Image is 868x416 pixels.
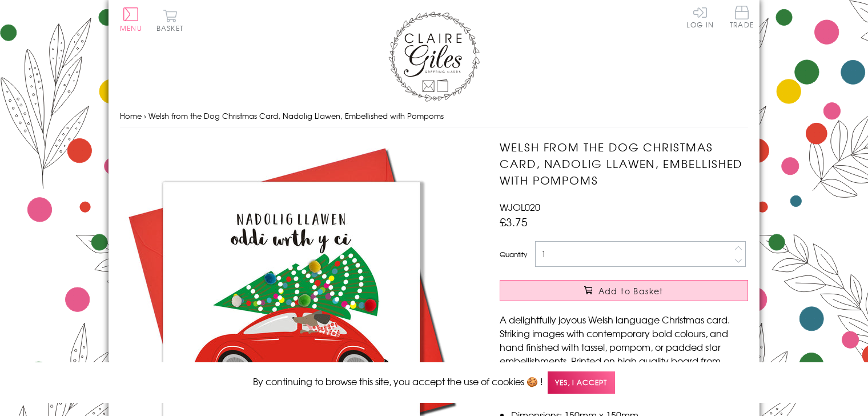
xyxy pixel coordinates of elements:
a: Trade [730,6,754,30]
label: Quantity [500,249,527,259]
span: Add to Basket [598,285,664,297]
button: Add to Basket [500,280,748,301]
span: £3.75 [500,214,528,230]
span: Menu [120,23,142,33]
nav: breadcrumbs [120,105,748,128]
p: A delightfully joyous Welsh language Christmas card. Striking images with contemporary bold colou... [500,313,748,395]
img: Claire Giles Greetings Cards [388,11,480,102]
button: Menu [120,7,142,31]
button: Basket [154,9,186,31]
h1: Welsh from the Dog Christmas Card, Nadolig Llawen, Embellished with Pompoms [500,139,748,188]
span: Trade [730,6,754,28]
span: › [144,110,146,121]
a: Home [120,110,142,121]
span: WJOL020 [500,200,540,214]
a: Log In [686,6,714,28]
span: Welsh from the Dog Christmas Card, Nadolig Llawen, Embellished with Pompoms [148,110,444,121]
span: Yes, I accept [548,371,615,394]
